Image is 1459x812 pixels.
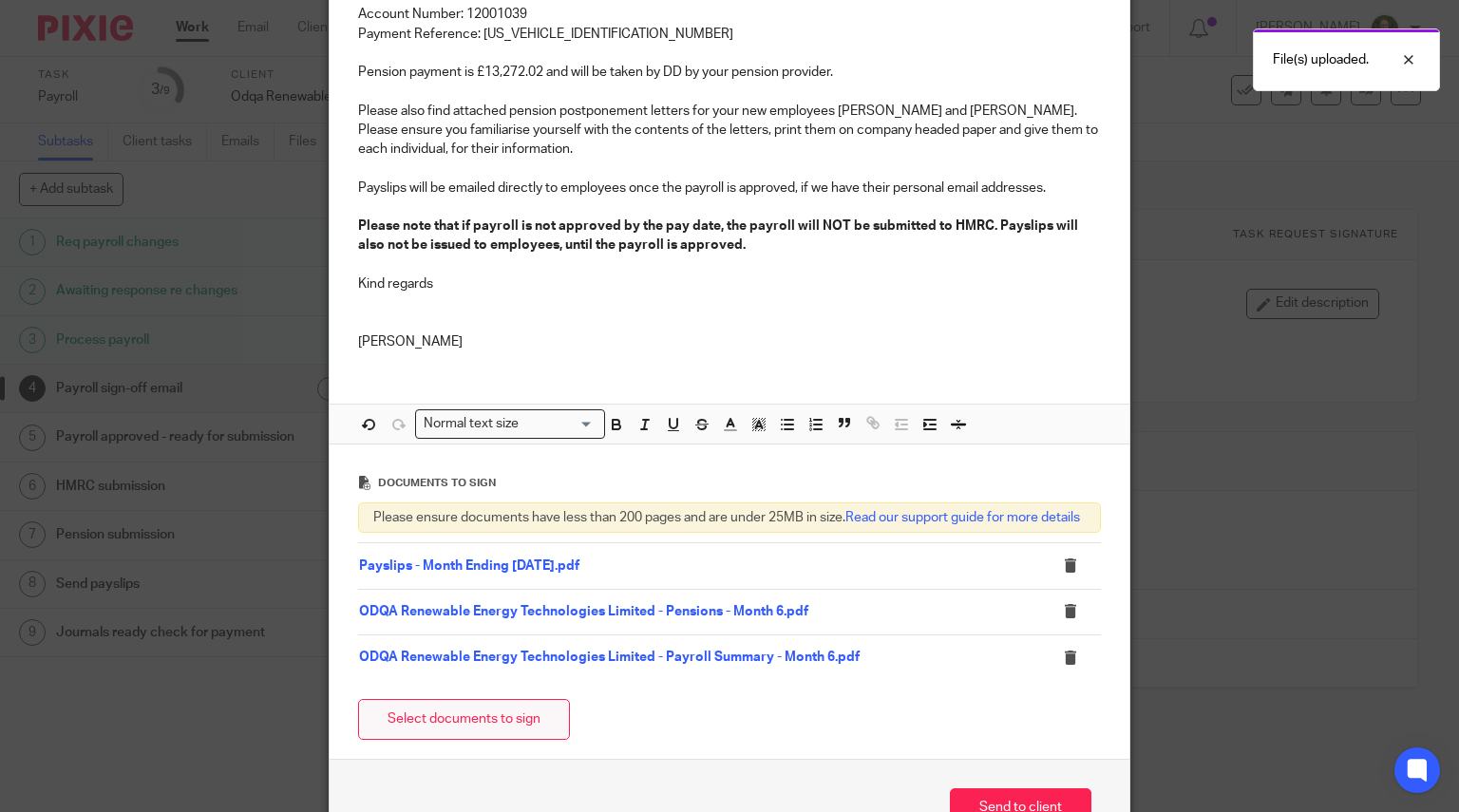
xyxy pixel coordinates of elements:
[358,699,570,740] button: Select documents to sign
[358,219,1081,252] strong: Please note that if payroll is not approved by the pay date, the payroll will NOT be submitted to...
[420,414,523,434] span: Normal text size
[378,478,496,488] span: Documents to sign
[358,179,1102,198] p: Payslips will be emailed directly to employees once the payroll is approved, if we have their per...
[358,332,1102,351] p: [PERSON_NAME]
[358,502,1102,533] div: Please ensure documents have less than 200 pages and are under 25MB in size.
[359,605,808,618] a: ODQA Renewable Energy Technologies Limited - Pensions - Month 6.pdf
[359,559,579,573] a: Payslips - Month Ending [DATE].pdf
[358,274,1102,293] p: Kind regards
[525,414,594,434] input: Search for option
[845,511,1080,524] a: Read our support guide for more details
[1273,50,1369,69] p: File(s) uploaded.
[415,409,605,439] div: Search for option
[359,651,860,664] a: ODQA Renewable Energy Technologies Limited - Payroll Summary - Month 6.pdf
